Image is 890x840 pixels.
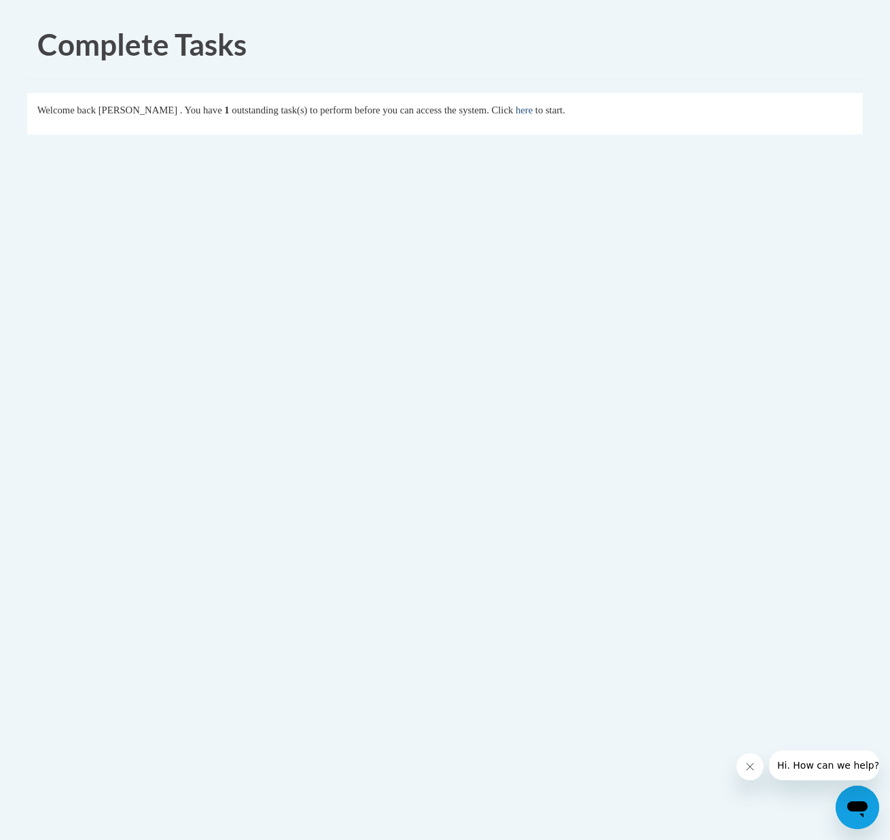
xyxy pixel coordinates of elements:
[37,105,96,115] span: Welcome back
[99,105,177,115] span: [PERSON_NAME]
[232,105,513,115] span: outstanding task(s) to perform before you can access the system. Click
[224,105,229,115] span: 1
[535,105,565,115] span: to start.
[736,753,764,780] iframe: Close message
[836,786,879,829] iframe: Button to launch messaging window
[37,26,247,62] span: Complete Tasks
[516,105,533,115] a: here
[769,750,879,780] iframe: Message from company
[180,105,222,115] span: . You have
